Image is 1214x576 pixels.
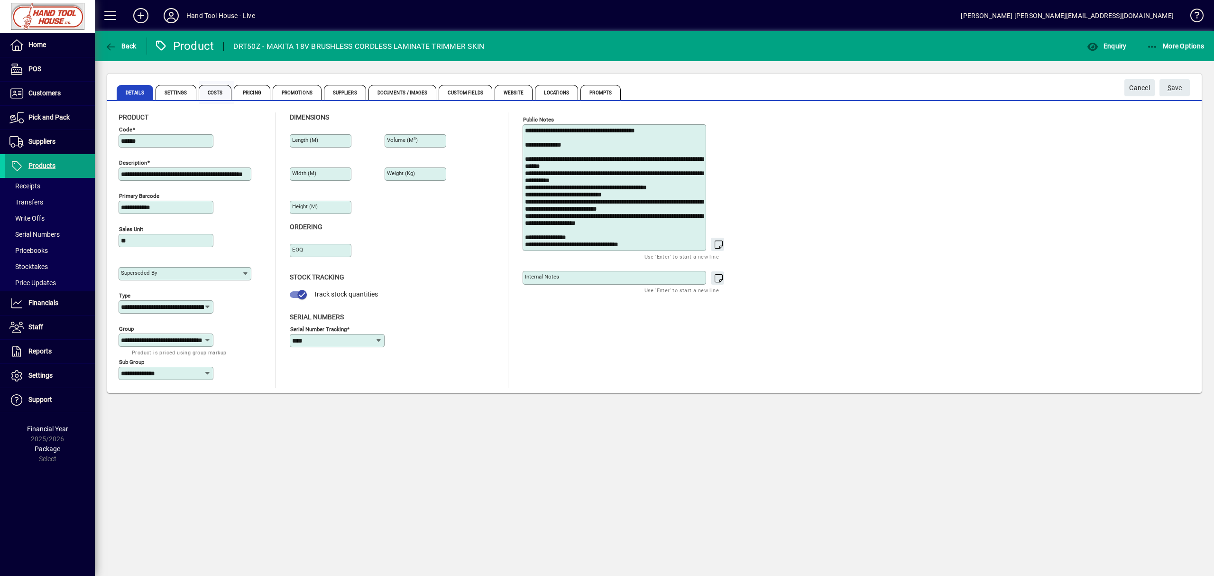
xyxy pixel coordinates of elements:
span: Prompts [580,85,621,100]
a: Staff [5,316,95,339]
button: Add [126,7,156,24]
span: Stocktakes [9,263,48,270]
span: Locations [535,85,578,100]
a: Stocktakes [5,259,95,275]
div: Product [154,38,214,54]
span: Suppliers [324,85,366,100]
span: Pick and Pack [28,113,70,121]
span: Product [119,113,148,121]
span: Support [28,396,52,403]
mat-label: Height (m) [292,203,318,210]
mat-label: Volume (m ) [387,137,418,143]
span: S [1168,84,1171,92]
mat-label: Internal Notes [525,273,559,280]
span: Customers [28,89,61,97]
span: Serial Numbers [9,231,60,238]
a: Transfers [5,194,95,210]
mat-label: Sub group [119,359,144,365]
span: Promotions [273,85,322,100]
span: Website [495,85,533,100]
span: Documents / Images [368,85,437,100]
button: Back [102,37,139,55]
button: Profile [156,7,186,24]
span: Custom Fields [439,85,492,100]
mat-label: Group [119,325,134,332]
span: Price Updates [9,279,56,287]
mat-label: Code [119,126,132,133]
span: Settings [28,372,53,379]
mat-label: Type [119,292,130,299]
span: Products [28,162,55,169]
div: DRT50Z - MAKITA 18V BRUSHLESS CORDLESS LAMINATE TRIMMER SKIN [233,39,484,54]
span: Stock Tracking [290,273,344,281]
mat-label: Description [119,159,147,166]
a: Reports [5,340,95,363]
span: Transfers [9,198,43,206]
button: Enquiry [1085,37,1129,55]
span: Write Offs [9,214,45,222]
button: More Options [1144,37,1207,55]
div: Hand Tool House - Live [186,8,255,23]
a: Pick and Pack [5,106,95,130]
a: Price Updates [5,275,95,291]
sup: 3 [414,136,416,141]
a: Serial Numbers [5,226,95,242]
span: Suppliers [28,138,55,145]
button: Save [1159,79,1190,96]
span: Ordering [290,223,322,231]
span: Staff [28,323,43,331]
a: Knowledge Base [1183,2,1202,33]
span: Details [117,85,153,100]
mat-label: Primary barcode [119,193,159,199]
mat-label: Width (m) [292,170,316,177]
a: Receipts [5,178,95,194]
mat-label: Public Notes [523,116,554,123]
mat-hint: Use 'Enter' to start a new line [644,285,719,296]
span: Cancel [1129,80,1150,96]
mat-hint: Product is priced using group markup [132,347,226,358]
span: Home [28,41,46,48]
span: Receipts [9,182,40,190]
span: Package [35,445,60,453]
span: Financial Year [27,425,68,433]
mat-label: Sales unit [119,226,143,232]
span: Pricebooks [9,247,48,254]
span: Pricing [234,85,270,100]
span: ave [1168,80,1182,96]
span: Track stock quantities [313,290,378,298]
span: Settings [156,85,196,100]
span: Enquiry [1087,42,1126,50]
a: Write Offs [5,210,95,226]
a: Customers [5,82,95,105]
mat-hint: Use 'Enter' to start a new line [644,251,719,262]
span: POS [28,65,41,73]
mat-label: Length (m) [292,137,318,143]
span: More Options [1147,42,1205,50]
span: Reports [28,347,52,355]
mat-label: EOQ [292,246,303,253]
a: POS [5,57,95,81]
a: Home [5,33,95,57]
mat-label: Superseded by [121,269,157,276]
span: Back [105,42,137,50]
a: Pricebooks [5,242,95,259]
span: Serial Numbers [290,313,344,321]
a: Settings [5,364,95,388]
a: Suppliers [5,130,95,154]
span: Dimensions [290,113,329,121]
app-page-header-button: Back [95,37,147,55]
span: Costs [199,85,232,100]
mat-label: Weight (Kg) [387,170,415,177]
mat-label: Serial Number tracking [290,325,347,332]
a: Financials [5,291,95,315]
div: [PERSON_NAME] [PERSON_NAME][EMAIL_ADDRESS][DOMAIN_NAME] [961,8,1174,23]
button: Cancel [1124,79,1155,96]
a: Support [5,388,95,412]
span: Financials [28,299,58,307]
